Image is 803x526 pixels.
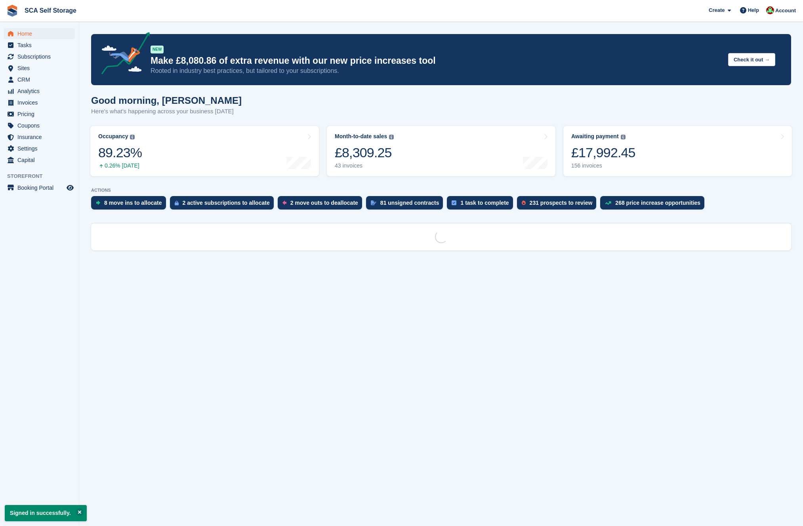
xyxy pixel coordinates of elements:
[380,200,439,206] div: 81 unsigned contracts
[151,46,164,53] div: NEW
[4,51,75,62] a: menu
[4,154,75,166] a: menu
[65,183,75,192] a: Preview store
[183,200,270,206] div: 2 active subscriptions to allocate
[17,131,65,143] span: Insurance
[17,86,65,97] span: Analytics
[170,196,278,213] a: 2 active subscriptions to allocate
[4,40,75,51] a: menu
[766,6,774,14] img: Dale Chapman
[17,182,65,193] span: Booking Portal
[530,200,593,206] div: 231 prospects to review
[17,63,65,74] span: Sites
[90,126,319,176] a: Occupancy 89.23% 0.26% [DATE]
[460,200,509,206] div: 1 task to complete
[91,188,791,193] p: ACTIONS
[17,74,65,85] span: CRM
[17,109,65,120] span: Pricing
[4,63,75,74] a: menu
[335,145,394,161] div: £8,309.25
[4,74,75,85] a: menu
[4,86,75,97] a: menu
[517,196,601,213] a: 231 prospects to review
[728,53,775,66] button: Check it out →
[17,51,65,62] span: Subscriptions
[151,67,722,75] p: Rooted in industry best practices, but tailored to your subscriptions.
[335,162,394,169] div: 43 invoices
[91,196,170,213] a: 8 move ins to allocate
[98,133,128,140] div: Occupancy
[17,143,65,154] span: Settings
[605,201,611,205] img: price_increase_opportunities-93ffe204e8149a01c8c9dc8f82e8f89637d9d84a8eef4429ea346261dce0b2c0.svg
[130,135,135,139] img: icon-info-grey-7440780725fd019a000dd9b08b2336e03edf1995a4989e88bcd33f0948082b44.svg
[366,196,447,213] a: 81 unsigned contracts
[600,196,708,213] a: 268 price increase opportunities
[4,143,75,154] a: menu
[98,162,142,169] div: 0.26% [DATE]
[175,200,179,206] img: active_subscription_to_allocate_icon-d502201f5373d7db506a760aba3b589e785aa758c864c3986d89f69b8ff3...
[98,145,142,161] div: 89.23%
[151,55,722,67] p: Make £8,080.86 of extra revenue with our new price increases tool
[452,200,456,205] img: task-75834270c22a3079a89374b754ae025e5fb1db73e45f91037f5363f120a921f8.svg
[91,107,242,116] p: Here's what's happening across your business [DATE]
[17,40,65,51] span: Tasks
[4,97,75,108] a: menu
[17,28,65,39] span: Home
[17,154,65,166] span: Capital
[4,109,75,120] a: menu
[104,200,162,206] div: 8 move ins to allocate
[775,7,796,15] span: Account
[95,32,150,77] img: price-adjustments-announcement-icon-8257ccfd72463d97f412b2fc003d46551f7dbcb40ab6d574587a9cd5c0d94...
[571,162,635,169] div: 156 invoices
[5,505,87,521] p: Signed in successfully.
[327,126,555,176] a: Month-to-date sales £8,309.25 43 invoices
[709,6,725,14] span: Create
[389,135,394,139] img: icon-info-grey-7440780725fd019a000dd9b08b2336e03edf1995a4989e88bcd33f0948082b44.svg
[4,131,75,143] a: menu
[447,196,517,213] a: 1 task to complete
[21,4,80,17] a: SCA Self Storage
[615,200,700,206] div: 268 price increase opportunities
[571,133,619,140] div: Awaiting payment
[7,172,79,180] span: Storefront
[371,200,376,205] img: contract_signature_icon-13c848040528278c33f63329250d36e43548de30e8caae1d1a13099fd9432cc5.svg
[278,196,366,213] a: 2 move outs to deallocate
[4,182,75,193] a: menu
[290,200,358,206] div: 2 move outs to deallocate
[335,133,387,140] div: Month-to-date sales
[4,120,75,131] a: menu
[17,120,65,131] span: Coupons
[6,5,18,17] img: stora-icon-8386f47178a22dfd0bd8f6a31ec36ba5ce8667c1dd55bd0f319d3a0aa187defe.svg
[91,95,242,106] h1: Good morning, [PERSON_NAME]
[282,200,286,205] img: move_outs_to_deallocate_icon-f764333ba52eb49d3ac5e1228854f67142a1ed5810a6f6cc68b1a99e826820c5.svg
[621,135,626,139] img: icon-info-grey-7440780725fd019a000dd9b08b2336e03edf1995a4989e88bcd33f0948082b44.svg
[17,97,65,108] span: Invoices
[563,126,792,176] a: Awaiting payment £17,992.45 156 invoices
[96,200,100,205] img: move_ins_to_allocate_icon-fdf77a2bb77ea45bf5b3d319d69a93e2d87916cf1d5bf7949dd705db3b84f3ca.svg
[4,28,75,39] a: menu
[522,200,526,205] img: prospect-51fa495bee0391a8d652442698ab0144808aea92771e9ea1ae160a38d050c398.svg
[571,145,635,161] div: £17,992.45
[748,6,759,14] span: Help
